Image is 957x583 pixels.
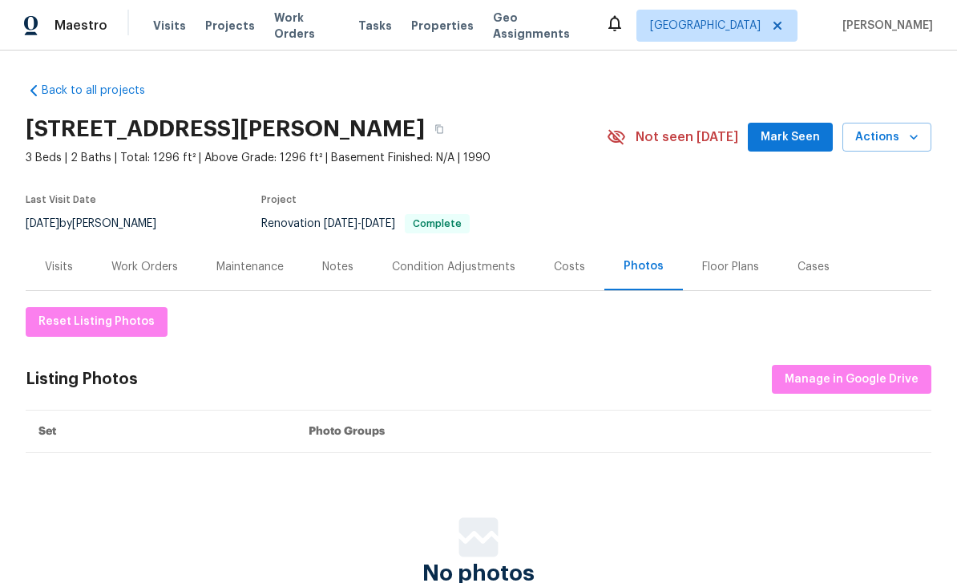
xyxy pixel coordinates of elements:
button: Manage in Google Drive [772,365,931,395]
span: [DATE] [361,218,395,229]
button: Reset Listing Photos [26,307,168,337]
div: Condition Adjustments [392,259,515,275]
div: Floor Plans [702,259,759,275]
span: Maestro [55,18,107,34]
h2: [STREET_ADDRESS][PERSON_NAME] [26,121,425,137]
span: [PERSON_NAME] [836,18,933,34]
span: [GEOGRAPHIC_DATA] [650,18,761,34]
th: Photo Groups [296,411,931,453]
span: Project [261,195,297,204]
span: Manage in Google Drive [785,370,919,390]
div: Notes [322,259,353,275]
span: Complete [406,219,468,229]
th: Set [26,411,296,453]
span: Renovation [261,218,470,229]
span: - [324,218,395,229]
span: Geo Assignments [493,10,586,42]
span: Actions [855,128,919,148]
span: Mark Seen [761,128,820,148]
span: 3 Beds | 2 Baths | Total: 1296 ft² | Above Grade: 1296 ft² | Basement Finished: N/A | 1990 [26,150,607,166]
span: Last Visit Date [26,195,96,204]
span: Projects [205,18,255,34]
span: Visits [153,18,186,34]
span: No photos [422,565,535,581]
span: [DATE] [324,218,357,229]
div: Work Orders [111,259,178,275]
button: Actions [842,123,931,152]
span: [DATE] [26,218,59,229]
div: Maintenance [216,259,284,275]
div: Visits [45,259,73,275]
div: by [PERSON_NAME] [26,214,176,233]
a: Back to all projects [26,83,180,99]
button: Copy Address [425,115,454,144]
span: Reset Listing Photos [38,312,155,332]
span: Not seen [DATE] [636,129,738,145]
div: Photos [624,258,664,274]
span: Tasks [358,20,392,31]
div: Cases [797,259,830,275]
div: Costs [554,259,585,275]
span: Properties [411,18,474,34]
button: Mark Seen [748,123,833,152]
div: Listing Photos [26,371,138,387]
span: Work Orders [274,10,339,42]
